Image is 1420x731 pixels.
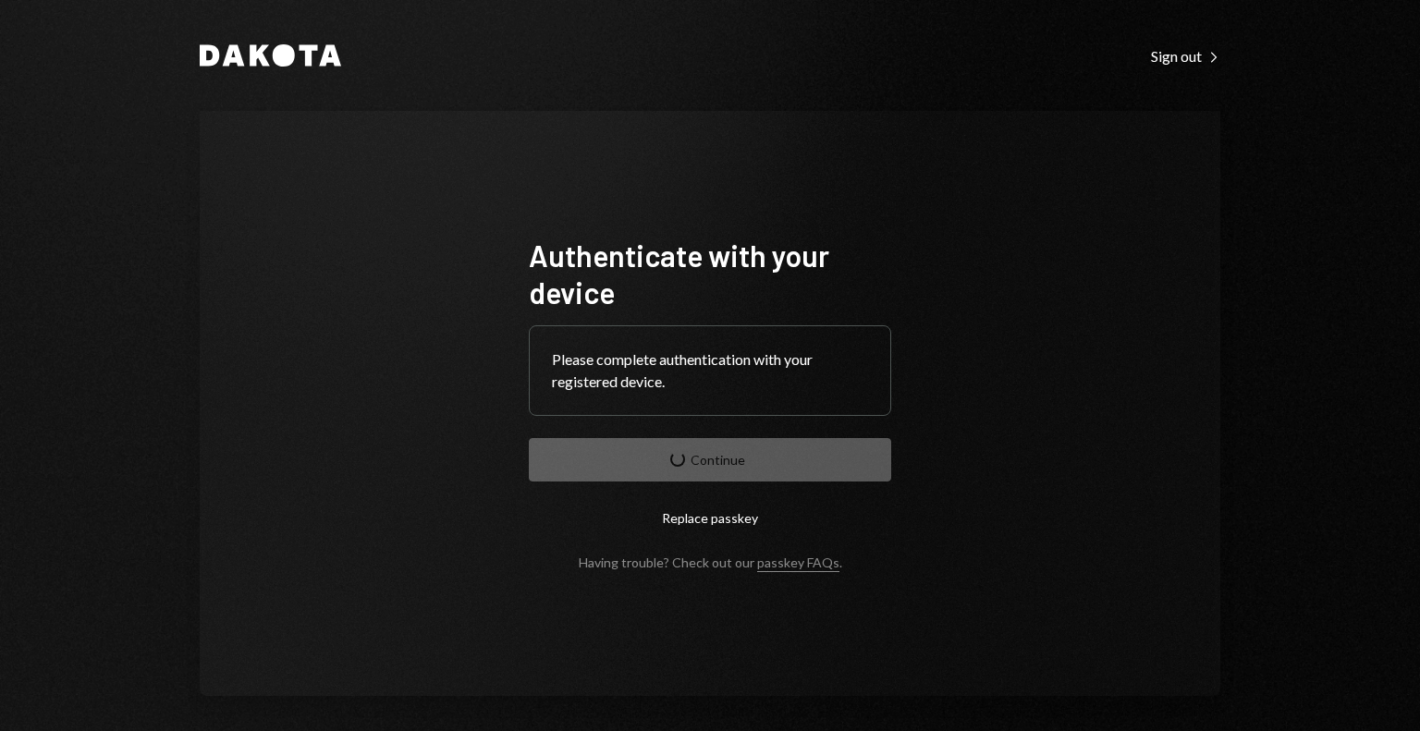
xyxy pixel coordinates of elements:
h1: Authenticate with your device [529,237,891,311]
div: Having trouble? Check out our . [579,554,842,570]
a: passkey FAQs [757,554,839,572]
button: Replace passkey [529,496,891,540]
a: Sign out [1151,45,1220,66]
div: Sign out [1151,47,1220,66]
div: Please complete authentication with your registered device. [552,348,868,393]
